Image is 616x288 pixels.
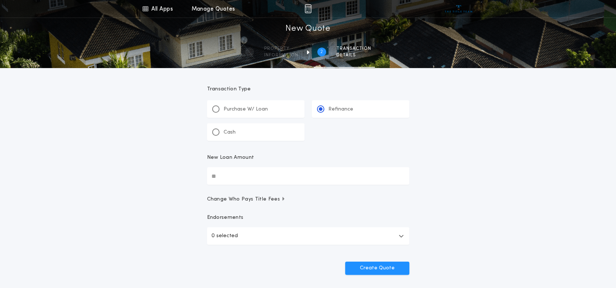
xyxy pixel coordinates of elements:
[264,46,298,52] span: Property
[445,5,472,12] img: vs-icon
[224,106,268,113] p: Purchase W/ Loan
[336,52,371,58] span: details
[207,196,286,203] span: Change Who Pays Title Fees
[345,262,409,275] button: Create Quote
[207,214,409,221] p: Endorsements
[305,4,311,13] img: img
[207,167,409,185] input: New Loan Amount
[285,23,330,35] h1: New Quote
[207,196,409,203] button: Change Who Pays Title Fees
[207,86,409,93] p: Transaction Type
[211,232,238,240] p: 0 selected
[264,52,298,58] span: information
[336,46,371,52] span: Transaction
[207,227,409,245] button: 0 selected
[328,106,353,113] p: Refinance
[207,154,254,161] p: New Loan Amount
[224,129,236,136] p: Cash
[320,49,323,55] h2: 2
